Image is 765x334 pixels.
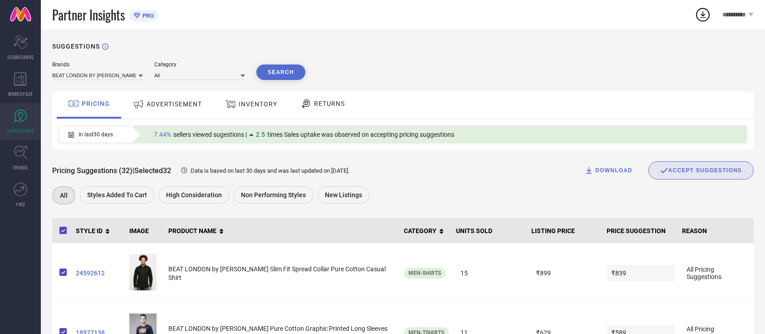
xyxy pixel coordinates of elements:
span: ₹839 [607,265,675,281]
th: PRICE SUGGESTION [603,218,678,244]
span: In last 30 days [78,131,113,138]
span: Men-Shirts [408,270,441,276]
span: INVENTORY [239,100,277,108]
button: ACCEPT SUGGESTIONS [648,161,754,179]
th: STYLE ID [72,218,126,244]
span: Data is based on last 30 days and was last updated on [DATE] . [191,167,349,174]
div: Category [154,61,245,68]
div: DOWNLOAD [584,166,633,175]
span: FWD [16,201,25,208]
span: Non Performing Styles [241,191,306,199]
div: Brands [52,61,143,68]
span: Pricing Suggestions (32) [52,166,132,175]
span: ₹899 [531,265,599,281]
div: Accept Suggestions [648,161,754,179]
button: DOWNLOAD [573,161,644,179]
span: 15 [456,265,524,281]
span: Styles Added To Cart [87,191,147,199]
span: PRICING [82,100,110,107]
span: Selected 32 [134,166,171,175]
span: Partner Insights [52,5,125,24]
h1: SUGGESTIONS [52,43,100,50]
a: 24592612 [76,269,122,277]
th: REASON [678,218,754,244]
th: PRODUCT NAME [165,218,400,244]
div: ACCEPT SUGGESTIONS [660,166,742,174]
span: | [132,166,134,175]
span: SCORECARDS [7,54,34,60]
span: New Listings [325,191,362,199]
th: UNITS SOLD [452,218,528,244]
span: 7.44% [154,131,171,138]
span: 2.5 [256,131,265,138]
span: All [60,192,68,199]
span: sellers viewed sugestions | [173,131,247,138]
th: LISTING PRICE [528,218,603,244]
span: TRENDS [13,164,28,171]
span: RETURNS [314,100,345,107]
span: All Pricing Suggestions [682,261,750,285]
th: IMAGE [126,218,165,244]
span: PRO [140,12,154,19]
div: Percentage of sellers who have viewed suggestions for the current Insight Type [149,129,459,140]
div: Open download list [695,6,711,23]
span: High Consideration [166,191,222,199]
span: BEAT LONDON by [PERSON_NAME] Slim Fit Spread Collar Pure Cotton Casual Shirt [168,265,386,281]
span: SUGGESTIONS [7,127,34,134]
img: e9c66926-c3de-40a0-93bd-eede3824578e1719224357666BEATLONDONbyPEPEJEANSSlimFitSpreadCollarPureCott... [129,254,157,290]
span: ADVERTISEMENT [147,100,202,108]
span: times Sales uptake was observed on accepting pricing suggestions [267,131,454,138]
span: WORKSPACE [8,90,33,97]
button: Search [256,65,305,80]
th: CATEGORY [400,218,452,244]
